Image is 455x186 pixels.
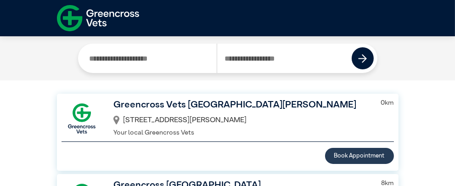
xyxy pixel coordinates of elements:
[62,98,102,139] img: GX-Square.png
[82,44,217,73] input: Search by Clinic Name
[113,113,369,128] div: [STREET_ADDRESS][PERSON_NAME]
[57,2,139,34] img: f-logo
[113,98,369,113] h3: Greencross Vets [GEOGRAPHIC_DATA][PERSON_NAME]
[217,44,352,73] input: Search by Postcode
[358,54,367,63] img: icon-right
[113,128,369,138] p: Your local Greencross Vets
[325,148,394,164] button: Book Appointment
[381,98,394,108] p: 0 km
